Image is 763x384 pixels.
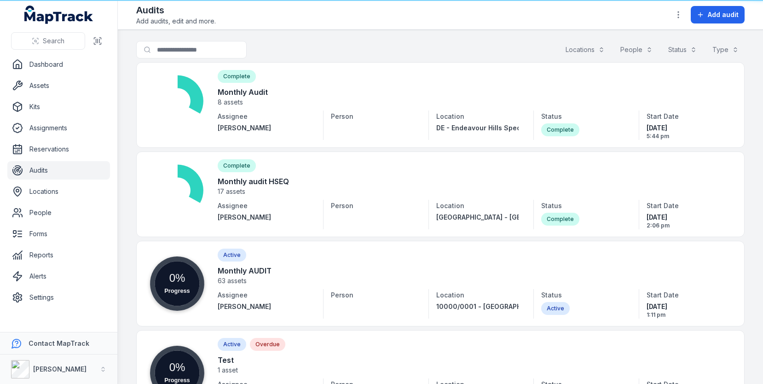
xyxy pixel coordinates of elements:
a: [PERSON_NAME] [218,123,316,133]
time: 17/07/2025, 1:11:39 pm [647,302,729,319]
a: Forms [7,225,110,243]
a: 10000/0001 - [GEOGRAPHIC_DATA] - [GEOGRAPHIC_DATA] [436,302,519,311]
a: People [7,204,110,222]
a: Reservations [7,140,110,158]
span: [GEOGRAPHIC_DATA] - [GEOGRAPHIC_DATA] [436,213,576,221]
a: Assignments [7,119,110,137]
strong: [PERSON_NAME] [33,365,87,373]
time: 17/07/2025, 5:44:21 pm [647,123,729,140]
a: Reports [7,246,110,264]
a: [PERSON_NAME] [218,302,316,311]
a: Dashboard [7,55,110,74]
span: 2:06 pm [647,222,729,229]
button: Status [662,41,703,58]
div: Active [541,302,570,315]
a: Assets [7,76,110,95]
div: Complete [541,123,579,136]
time: 17/07/2025, 2:06:42 pm [647,213,729,229]
button: People [614,41,659,58]
button: Add audit [691,6,745,23]
a: Locations [7,182,110,201]
button: Search [11,32,85,50]
a: DE - Endeavour Hills Specialist School - Southern - 89302 [436,123,519,133]
a: Settings [7,288,110,307]
a: [GEOGRAPHIC_DATA] - [GEOGRAPHIC_DATA] [436,213,519,222]
h2: Audits [136,4,216,17]
a: Kits [7,98,110,116]
button: Locations [560,41,611,58]
span: 1:11 pm [647,311,729,319]
strong: Contact MapTrack [29,339,89,347]
span: Search [43,36,64,46]
a: Audits [7,161,110,180]
div: Complete [541,213,579,226]
span: 10000/0001 - [GEOGRAPHIC_DATA] - [GEOGRAPHIC_DATA] [436,303,623,310]
a: [PERSON_NAME] [218,213,316,222]
span: [DATE] [647,302,729,311]
button: Type [706,41,745,58]
span: Add audits, edit and more. [136,17,216,26]
a: MapTrack [24,6,93,24]
span: [DATE] [647,123,729,133]
span: [DATE] [647,213,729,222]
span: 5:44 pm [647,133,729,140]
a: Alerts [7,267,110,285]
span: Add audit [708,10,739,19]
span: DE - Endeavour Hills Specialist School - Southern - 89302 [436,124,628,132]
